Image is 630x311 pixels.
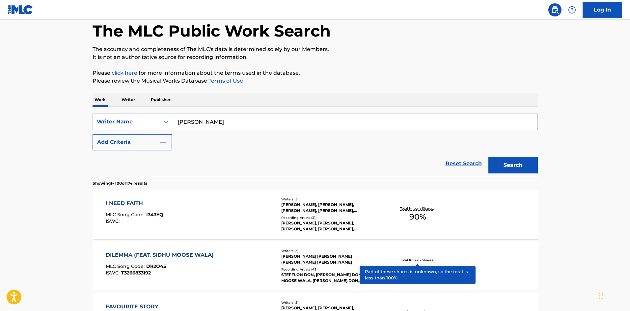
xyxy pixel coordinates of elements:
[599,286,603,306] div: Drag
[106,199,163,207] div: I NEED FAITH
[93,45,538,53] p: The accuracy and completeness of The MLC's data is determined solely by our Members.
[565,3,579,16] div: Help
[409,211,426,223] span: 90 %
[120,93,137,107] p: Writer
[568,6,576,14] img: help
[106,251,217,259] div: DILEMMA (FEAT. SIDHU MOOSE WALA)
[281,272,381,284] div: STEFFLON DON, [PERSON_NAME] DON,SIDHU MOOSE WALA, [PERSON_NAME] DON, [PERSON_NAME] DON,SIDHU MOOS...
[8,5,33,14] img: MLC Logo
[93,77,538,85] p: Please review the Musical Works Database
[112,70,137,76] a: click here
[281,267,381,272] div: Recording Artists ( 43 )
[583,2,622,18] a: Log In
[93,21,331,41] h1: The MLC Public Work Search
[93,69,538,77] p: Please for more information about the terms used in the database.
[93,190,538,239] a: I NEED FAITHMLC Song Code:I343YQISWC:Writers (5)[PERSON_NAME], [PERSON_NAME], [PERSON_NAME], [PER...
[106,270,121,276] span: ISWC :
[93,180,147,186] p: Showing 1 - 100 of 174 results
[97,118,156,126] div: Writer Name
[159,138,167,146] img: 9d2ae6d4665cec9f34b9.svg
[93,134,172,150] button: Add Criteria
[281,300,381,305] div: Writers ( 5 )
[281,253,381,265] div: [PERSON_NAME] [PERSON_NAME] [PERSON_NAME] [PERSON_NAME]
[149,93,173,107] p: Publisher
[281,202,381,214] div: [PERSON_NAME], [PERSON_NAME], [PERSON_NAME], [PERSON_NAME], [PERSON_NAME]
[400,206,435,211] p: Total Known Shares:
[410,263,426,274] span: 85 %
[93,114,538,177] form: Search Form
[93,241,538,291] a: DILEMMA (FEAT. SIDHU MOOSE WALA)MLC Song Code:DR2O45ISWC:T3266833192Writers (3)[PERSON_NAME] [PER...
[281,248,381,253] div: Writers ( 3 )
[106,263,146,269] span: MLC Song Code :
[93,93,108,107] p: Work
[146,212,163,218] span: I343YQ
[121,270,151,276] span: T3266833192
[548,3,562,16] a: Public Search
[597,279,630,311] iframe: Chat Widget
[488,157,538,173] button: Search
[106,303,164,311] div: FAVOURITE STORY
[106,218,121,224] span: ISWC :
[106,212,146,218] span: MLC Song Code :
[400,258,435,263] p: Total Known Shares:
[93,53,538,61] p: It is not an authoritative source for recording information.
[207,78,243,84] a: Terms of Use
[442,156,485,171] a: Reset Search
[281,220,381,232] div: [PERSON_NAME], [PERSON_NAME], [PERSON_NAME], [PERSON_NAME], [PERSON_NAME]
[551,6,559,14] img: search
[146,263,166,269] span: DR2O45
[281,197,381,202] div: Writers ( 5 )
[281,215,381,220] div: Recording Artists ( 31 )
